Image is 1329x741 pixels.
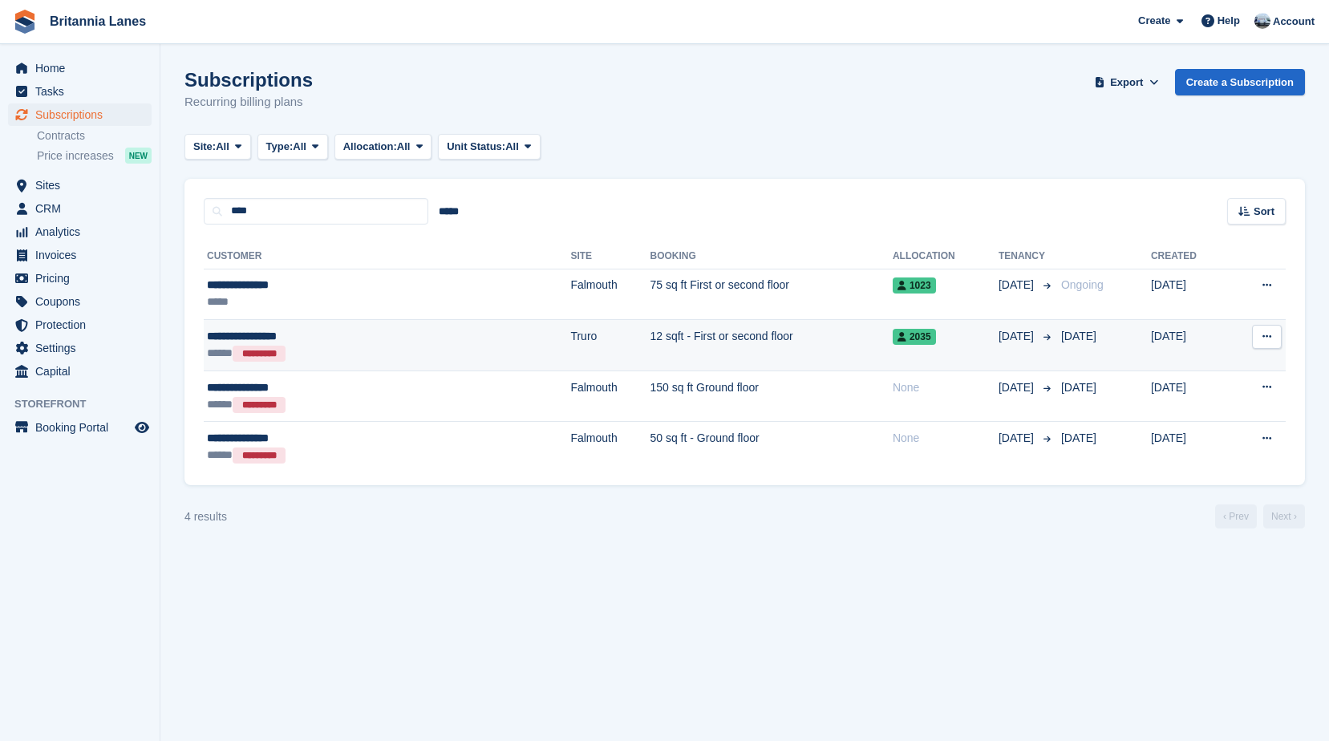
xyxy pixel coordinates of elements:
[334,134,432,160] button: Allocation: All
[999,277,1037,294] span: [DATE]
[650,370,892,422] td: 150 sq ft Ground floor
[293,139,306,155] span: All
[8,197,152,220] a: menu
[125,148,152,164] div: NEW
[216,139,229,155] span: All
[35,267,132,290] span: Pricing
[1273,14,1315,30] span: Account
[35,290,132,313] span: Coupons
[893,277,936,294] span: 1023
[35,314,132,336] span: Protection
[1263,504,1305,528] a: Next
[1151,269,1229,320] td: [DATE]
[8,221,152,243] a: menu
[184,508,227,525] div: 4 results
[43,8,152,34] a: Britannia Lanes
[204,244,570,269] th: Customer
[1215,504,1257,528] a: Previous
[8,360,152,383] a: menu
[1151,422,1229,472] td: [DATE]
[1061,278,1104,291] span: Ongoing
[650,422,892,472] td: 50 sq ft - Ground floor
[570,370,650,422] td: Falmouth
[35,57,132,79] span: Home
[184,134,251,160] button: Site: All
[35,103,132,126] span: Subscriptions
[650,320,892,371] td: 12 sqft - First or second floor
[8,416,152,439] a: menu
[184,93,313,111] p: Recurring billing plans
[447,139,505,155] span: Unit Status:
[1138,13,1170,29] span: Create
[266,139,294,155] span: Type:
[35,416,132,439] span: Booking Portal
[132,418,152,437] a: Preview store
[1151,320,1229,371] td: [DATE]
[893,329,936,345] span: 2035
[35,221,132,243] span: Analytics
[8,244,152,266] a: menu
[570,269,650,320] td: Falmouth
[35,197,132,220] span: CRM
[1218,13,1240,29] span: Help
[999,328,1037,345] span: [DATE]
[8,57,152,79] a: menu
[35,360,132,383] span: Capital
[13,10,37,34] img: stora-icon-8386f47178a22dfd0bd8f6a31ec36ba5ce8667c1dd55bd0f319d3a0aa187defe.svg
[570,244,650,269] th: Site
[35,244,132,266] span: Invoices
[893,379,999,396] div: None
[8,103,152,126] a: menu
[999,244,1055,269] th: Tenancy
[1092,69,1162,95] button: Export
[8,337,152,359] a: menu
[1061,381,1096,394] span: [DATE]
[650,269,892,320] td: 75 sq ft First or second floor
[37,128,152,144] a: Contracts
[650,244,892,269] th: Booking
[37,148,114,164] span: Price increases
[893,430,999,447] div: None
[570,320,650,371] td: Truro
[570,422,650,472] td: Falmouth
[999,379,1037,396] span: [DATE]
[8,174,152,196] a: menu
[1212,504,1308,528] nav: Page
[35,80,132,103] span: Tasks
[35,337,132,359] span: Settings
[1151,244,1229,269] th: Created
[8,290,152,313] a: menu
[184,69,313,91] h1: Subscriptions
[505,139,519,155] span: All
[999,430,1037,447] span: [DATE]
[8,314,152,336] a: menu
[1175,69,1305,95] a: Create a Subscription
[893,244,999,269] th: Allocation
[35,174,132,196] span: Sites
[343,139,397,155] span: Allocation:
[1110,75,1143,91] span: Export
[8,267,152,290] a: menu
[1254,204,1274,220] span: Sort
[1254,13,1270,29] img: John Millership
[1061,330,1096,342] span: [DATE]
[397,139,411,155] span: All
[1151,370,1229,422] td: [DATE]
[8,80,152,103] a: menu
[257,134,328,160] button: Type: All
[14,396,160,412] span: Storefront
[438,134,540,160] button: Unit Status: All
[193,139,216,155] span: Site:
[1061,431,1096,444] span: [DATE]
[37,147,152,164] a: Price increases NEW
